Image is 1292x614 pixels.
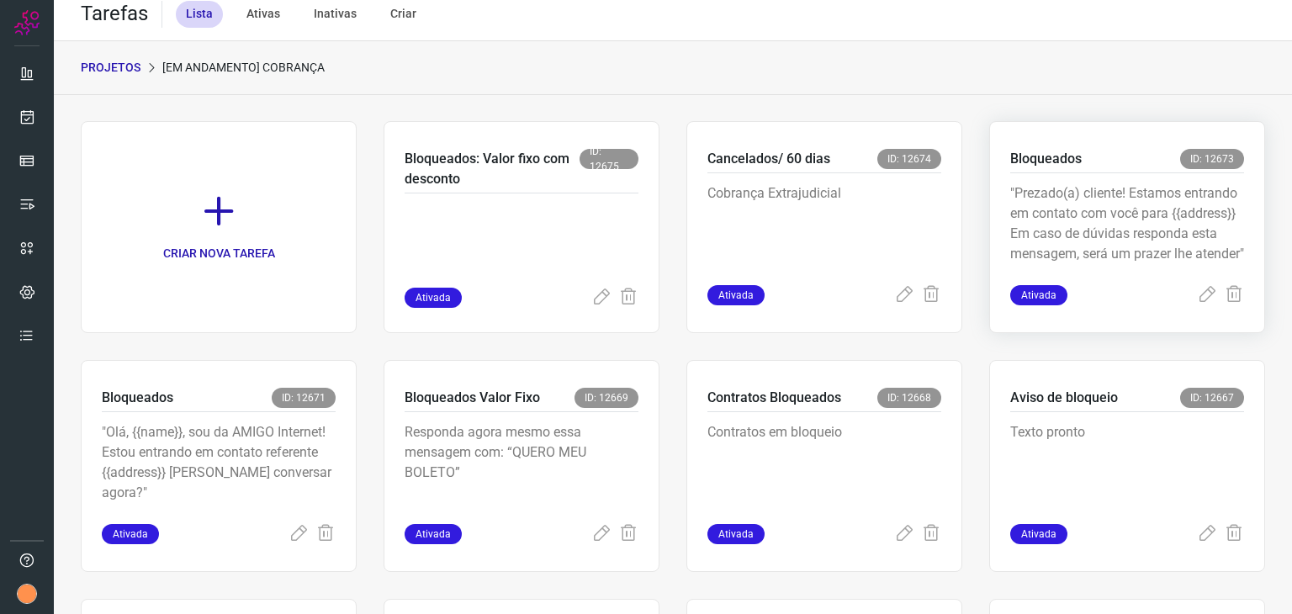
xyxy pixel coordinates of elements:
p: Contratos Bloqueados [707,388,841,408]
div: Lista [176,1,223,28]
p: [Em andamento] COBRANÇA [162,59,325,77]
span: ID: 12667 [1180,388,1244,408]
p: CRIAR NOVA TAREFA [163,245,275,262]
span: ID: 12673 [1180,149,1244,169]
span: ID: 12671 [272,388,336,408]
span: Ativada [707,285,765,305]
span: ID: 12668 [877,388,941,408]
span: Ativada [102,524,159,544]
span: ID: 12675 [580,149,638,169]
img: Logo [14,10,40,35]
span: ID: 12669 [575,388,638,408]
p: Bloqueados Valor Fixo [405,388,540,408]
a: CRIAR NOVA TAREFA [81,121,357,333]
p: Bloqueados [102,388,173,408]
img: 23e541ba12849409981ed1b203db59b2.png [17,584,37,604]
span: Ativada [1010,524,1067,544]
p: Aviso de bloqueio [1010,388,1118,408]
p: Responda agora mesmo essa mensagem com: “QUERO MEU BOLETO” [405,422,638,506]
span: Ativada [405,524,462,544]
p: Cancelados/ 60 dias [707,149,830,169]
p: "Olá, {{name}}, sou da AMIGO Internet! Estou entrando em contato referente {{address}} [PERSON_NA... [102,422,336,506]
p: Texto pronto [1010,422,1244,506]
p: PROJETOS [81,59,140,77]
span: ID: 12674 [877,149,941,169]
div: Criar [380,1,426,28]
span: Ativada [707,524,765,544]
h2: Tarefas [81,2,148,26]
span: Ativada [1010,285,1067,305]
div: Ativas [236,1,290,28]
p: Bloqueados [1010,149,1082,169]
div: Inativas [304,1,367,28]
p: Bloqueados: Valor fixo com desconto [405,149,580,189]
p: "Prezado(a) cliente! Estamos entrando em contato com você para {{address}} Em caso de dúvidas res... [1010,183,1244,267]
span: Ativada [405,288,462,308]
p: Cobrança Extrajudicial [707,183,941,267]
p: Contratos em bloqueio [707,422,941,506]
